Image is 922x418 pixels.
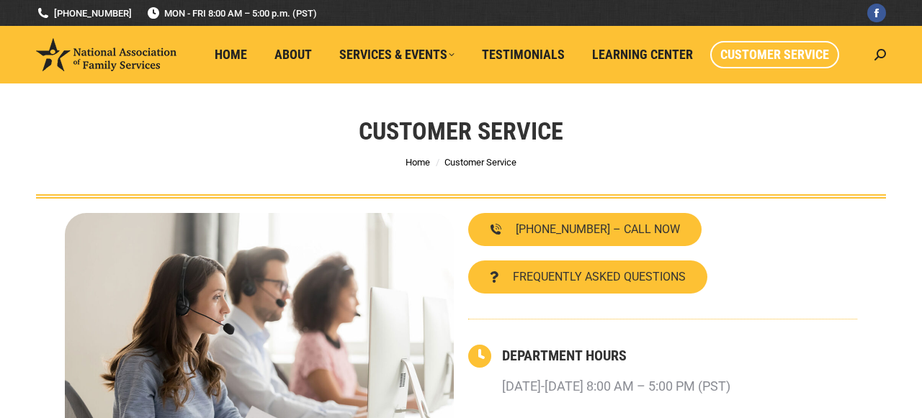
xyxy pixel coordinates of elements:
span: Learning Center [592,47,693,63]
span: FREQUENTLY ASKED QUESTIONS [513,271,686,283]
a: [PHONE_NUMBER] [36,6,132,20]
a: About [264,41,322,68]
p: [DATE]-[DATE] 8:00 AM – 5:00 PM (PST) [502,373,730,399]
span: About [274,47,312,63]
h1: Customer Service [359,115,563,147]
a: Home [406,157,430,168]
a: Home [205,41,257,68]
a: Customer Service [710,41,839,68]
span: MON - FRI 8:00 AM – 5:00 p.m. (PST) [146,6,317,20]
span: [PHONE_NUMBER] – CALL NOW [516,224,680,235]
a: DEPARTMENT HOURS [502,347,627,364]
span: Testimonials [482,47,565,63]
a: Facebook page opens in new window [867,4,886,22]
span: Customer Service [720,47,829,63]
span: Home [215,47,247,63]
span: Services & Events [339,47,455,63]
a: [PHONE_NUMBER] – CALL NOW [468,213,702,246]
img: National Association of Family Services [36,38,176,71]
span: Customer Service [444,157,516,168]
a: Testimonials [472,41,575,68]
a: Learning Center [582,41,703,68]
a: FREQUENTLY ASKED QUESTIONS [468,260,707,294]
